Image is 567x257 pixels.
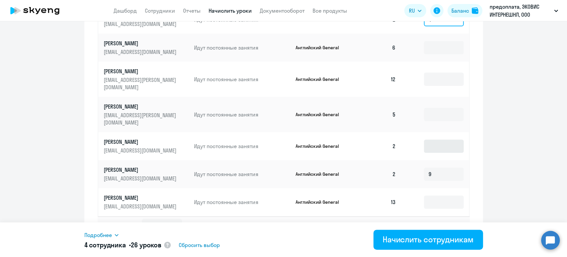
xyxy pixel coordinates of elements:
a: [PERSON_NAME][EMAIL_ADDRESS][DOMAIN_NAME] [104,166,189,182]
p: предоплата, ЭКОВИС ИНТЕРНЕШНЛ, ООО [490,3,551,19]
p: Английский General [296,199,345,205]
button: Балансbalance [447,4,482,17]
p: [PERSON_NAME] [104,103,178,110]
p: [EMAIL_ADDRESS][DOMAIN_NAME] [104,20,178,28]
a: Начислить уроки [209,7,252,14]
p: [EMAIL_ADDRESS][PERSON_NAME][DOMAIN_NAME] [104,76,178,91]
a: [PERSON_NAME][EMAIL_ADDRESS][DOMAIN_NAME] [104,138,189,154]
p: Идут постоянные занятия [194,142,290,150]
p: [EMAIL_ADDRESS][PERSON_NAME][DOMAIN_NAME] [104,112,178,126]
p: [PERSON_NAME] [104,138,178,145]
span: RU [409,7,415,15]
p: [EMAIL_ADDRESS][DOMAIN_NAME] [104,147,178,154]
a: [PERSON_NAME][EMAIL_ADDRESS][PERSON_NAME][DOMAIN_NAME] [104,103,189,126]
button: RU [404,4,426,17]
button: предоплата, ЭКОВИС ИНТЕРНЕШНЛ, ООО [486,3,561,19]
span: Сбросить выбор [179,241,220,249]
a: [PERSON_NAME][EMAIL_ADDRESS][PERSON_NAME][DOMAIN_NAME] [104,68,189,91]
p: Английский General [296,112,345,118]
span: 26 уроков [131,241,161,249]
p: Английский General [296,143,345,149]
td: 2 [355,132,401,160]
p: Идут постоянные занятия [194,44,290,51]
p: Английский General [296,76,345,82]
td: 13 [355,188,401,216]
p: Английский General [296,171,345,177]
button: Начислить сотрудникам [373,230,483,250]
p: [EMAIL_ADDRESS][DOMAIN_NAME] [104,48,178,56]
p: [EMAIL_ADDRESS][DOMAIN_NAME] [104,203,178,210]
td: 6 [355,34,401,62]
p: [PERSON_NAME] [104,166,178,173]
p: Идут постоянные занятия [194,111,290,118]
p: [PERSON_NAME] [104,194,178,201]
td: 12 [355,62,401,97]
img: balance [472,7,478,14]
a: [PERSON_NAME][EMAIL_ADDRESS][DOMAIN_NAME] [104,40,189,56]
td: 2 [355,160,401,188]
h5: 4 сотрудника • [84,240,161,250]
a: Все продукты [313,7,347,14]
p: Идут постоянные занятия [194,76,290,83]
p: Идут постоянные занятия [194,170,290,178]
p: Английский General [296,45,345,51]
p: [EMAIL_ADDRESS][DOMAIN_NAME] [104,175,178,182]
a: Отчеты [183,7,201,14]
div: Баланс [451,7,469,15]
p: [PERSON_NAME] [104,68,178,75]
td: 5 [355,97,401,132]
a: Дашборд [114,7,137,14]
a: [PERSON_NAME][EMAIL_ADDRESS][DOMAIN_NAME] [104,194,189,210]
p: [PERSON_NAME] [104,40,178,47]
p: Идут постоянные занятия [194,198,290,206]
a: Сотрудники [145,7,175,14]
span: Подробнее [84,231,112,239]
div: Начислить сотрудникам [383,234,474,245]
a: Документооборот [260,7,305,14]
